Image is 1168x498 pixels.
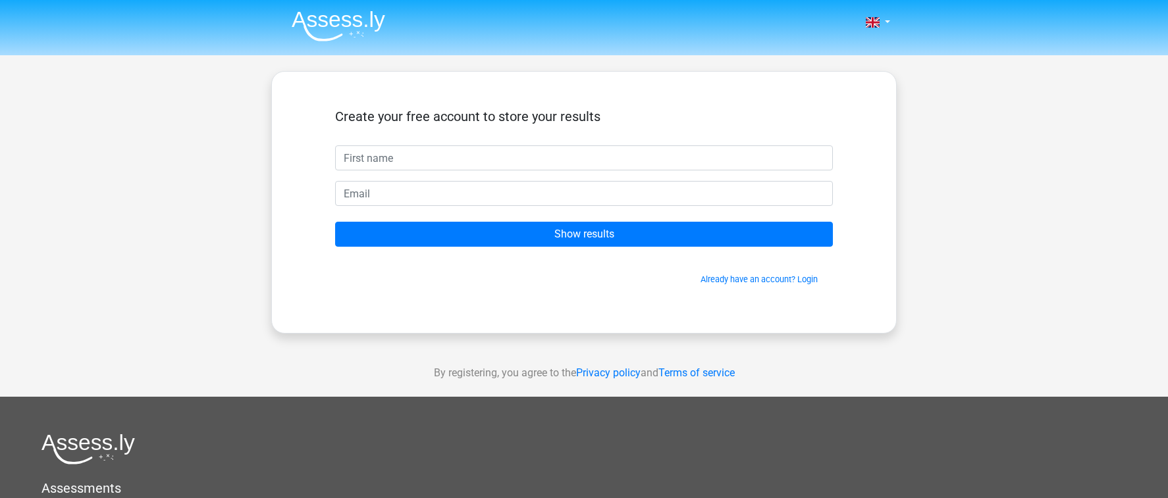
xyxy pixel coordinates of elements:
[335,181,833,206] input: Email
[335,145,833,170] input: First name
[41,434,135,464] img: Assessly logo
[335,109,833,124] h5: Create your free account to store your results
[658,366,735,379] a: Terms of service
[335,222,833,247] input: Show results
[701,274,818,284] a: Already have an account? Login
[41,480,1127,496] h5: Assessments
[292,11,385,41] img: Assessly
[576,366,641,379] a: Privacy policy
